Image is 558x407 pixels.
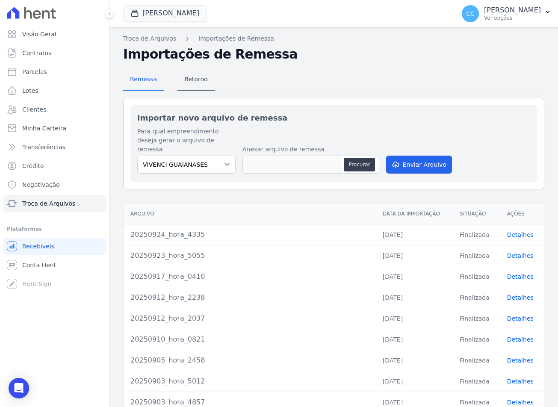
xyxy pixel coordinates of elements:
[22,124,66,133] span: Minha Carteira
[507,252,534,259] a: Detalhes
[123,69,164,91] a: Remessa
[386,156,452,174] button: Enviar Arquivo
[22,180,60,189] span: Negativação
[242,145,379,154] label: Anexar arquivo de remessa
[376,308,453,329] td: [DATE]
[453,287,500,308] td: Finalizada
[130,292,369,303] div: 20250912_hora_2238
[3,176,106,193] a: Negativação
[376,245,453,266] td: [DATE]
[22,105,46,114] span: Clientes
[22,30,56,38] span: Visão Geral
[3,157,106,174] a: Crédito
[507,294,534,301] a: Detalhes
[123,47,544,62] h2: Importações de Remessa
[3,120,106,137] a: Minha Carteira
[130,251,369,261] div: 20250923_hora_5055
[3,139,106,156] a: Transferências
[453,329,500,350] td: Finalizada
[507,231,534,238] a: Detalhes
[507,315,534,322] a: Detalhes
[137,112,530,124] h2: Importar novo arquivo de remessa
[130,334,369,345] div: 20250910_hora_0821
[453,224,500,245] td: Finalizada
[455,2,558,26] button: CC [PERSON_NAME] Ver opções
[3,101,106,118] a: Clientes
[376,287,453,308] td: [DATE]
[484,6,541,15] p: [PERSON_NAME]
[376,371,453,392] td: [DATE]
[3,195,106,212] a: Troca de Arquivos
[507,357,534,364] a: Detalhes
[124,203,376,224] th: Arquivo
[376,203,453,224] th: Data da Importação
[123,69,215,91] nav: Tab selector
[179,71,213,88] span: Retorno
[376,350,453,371] td: [DATE]
[130,230,369,240] div: 20250924_hora_4335
[3,26,106,43] a: Visão Geral
[3,63,106,80] a: Parcelas
[453,203,500,224] th: Situação
[453,371,500,392] td: Finalizada
[3,44,106,62] a: Contratos
[3,257,106,274] a: Conta Hent
[125,71,162,88] span: Remessa
[130,313,369,324] div: 20250912_hora_2037
[507,378,534,385] a: Detalhes
[376,329,453,350] td: [DATE]
[22,199,75,208] span: Troca de Arquivos
[453,245,500,266] td: Finalizada
[123,5,207,21] button: [PERSON_NAME]
[9,378,29,398] div: Open Intercom Messenger
[22,86,38,95] span: Lotes
[453,350,500,371] td: Finalizada
[453,308,500,329] td: Finalizada
[22,162,44,170] span: Crédito
[22,143,65,151] span: Transferências
[22,49,51,57] span: Contratos
[500,203,544,224] th: Ações
[22,261,56,269] span: Conta Hent
[123,34,544,43] nav: Breadcrumb
[3,238,106,255] a: Recebíveis
[453,266,500,287] td: Finalizada
[198,34,274,43] a: Importações de Remessa
[466,11,475,17] span: CC
[22,68,47,76] span: Parcelas
[507,273,534,280] a: Detalhes
[484,15,541,21] p: Ver opções
[130,271,369,282] div: 20250917_hora_0410
[376,224,453,245] td: [DATE]
[137,127,236,154] label: Para qual empreendimento deseja gerar o arquivo de remessa
[22,242,54,251] span: Recebíveis
[376,266,453,287] td: [DATE]
[130,376,369,386] div: 20250903_hora_5012
[3,82,106,99] a: Lotes
[507,336,534,343] a: Detalhes
[123,34,176,43] a: Troca de Arquivos
[344,158,375,171] button: Procurar
[507,399,534,406] a: Detalhes
[7,224,102,234] div: Plataformas
[130,355,369,366] div: 20250905_hora_2458
[177,69,215,91] a: Retorno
